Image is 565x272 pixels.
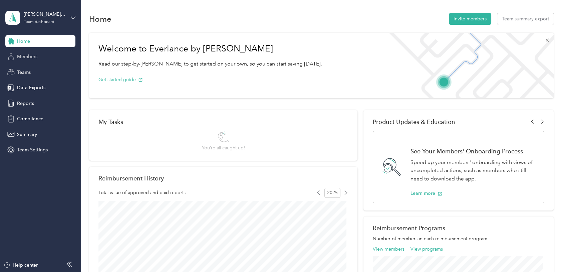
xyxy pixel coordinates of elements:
[24,20,54,24] div: Team dashboard
[373,246,404,253] button: View members
[17,38,30,45] span: Home
[4,262,38,269] button: Help center
[17,131,37,138] span: Summary
[17,100,34,107] span: Reports
[98,76,143,83] button: Get started guide
[373,118,455,125] span: Product Updates & Education
[98,118,348,125] div: My Tasks
[373,235,544,242] p: Number of members in each reimbursement program.
[202,144,245,151] span: You’re all caught up!
[410,190,442,197] button: Learn more
[24,11,65,18] div: [PERSON_NAME] team
[410,148,537,155] h1: See Your Members' Onboarding Process
[324,188,340,198] span: 2025
[17,53,37,60] span: Members
[410,246,443,253] button: View programs
[98,43,322,54] h1: Welcome to Everlance by [PERSON_NAME]
[17,146,48,153] span: Team Settings
[89,15,111,22] h1: Home
[17,69,31,76] span: Teams
[528,235,565,272] iframe: Everlance-gr Chat Button Frame
[98,189,186,196] span: Total value of approved and paid reports
[382,33,553,98] img: Welcome to everlance
[373,225,544,232] h2: Reimbursement Programs
[98,60,322,68] p: Read our step-by-[PERSON_NAME] to get started on your own, so you can start saving [DATE].
[449,13,491,25] button: Invite members
[98,175,164,182] h2: Reimbursement History
[17,115,43,122] span: Compliance
[17,84,45,91] span: Data Exports
[410,158,537,183] p: Speed up your members' onboarding with views of uncompleted actions, such as members who still ne...
[497,13,554,25] button: Team summary export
